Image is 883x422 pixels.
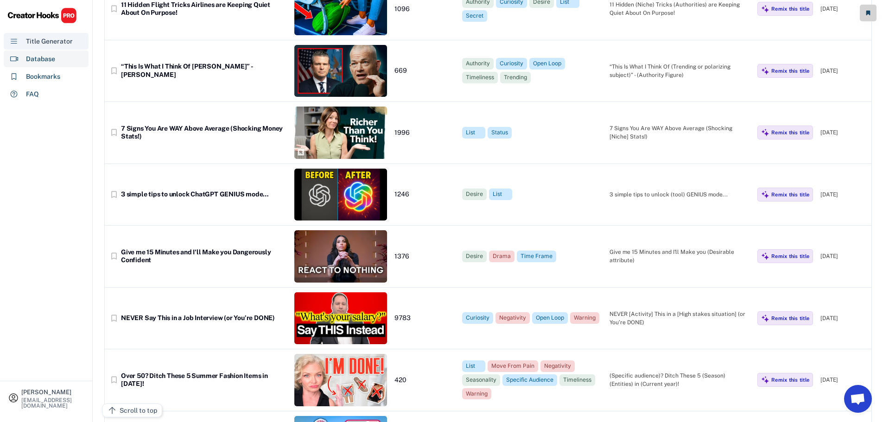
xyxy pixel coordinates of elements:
[26,72,60,82] div: Bookmarks
[109,314,119,323] button: bookmark_border
[500,60,523,68] div: Curiosity
[761,5,769,13] img: MagicMajor%20%28Purple%29.svg
[121,190,287,199] div: 3 simple tips to unlock ChatGPT GENIUS mode…
[761,314,769,322] img: MagicMajor%20%28Purple%29.svg
[109,128,119,137] button: bookmark_border
[466,129,482,137] div: List
[493,190,508,198] div: List
[820,67,867,75] div: [DATE]
[771,253,809,259] div: Remix this title
[466,390,488,398] div: Warning
[820,190,867,199] div: [DATE]
[820,376,867,384] div: [DATE]
[610,124,750,141] div: 7 Signs You Are WAY Above Average (Shocking [Niche] Stats!)
[466,314,489,322] div: Curiosity
[26,37,73,46] div: Title Generator
[544,362,571,370] div: Negativity
[294,292,387,345] img: thumbnail%20%2868%29.jpg
[109,252,119,261] button: bookmark_border
[294,230,387,283] img: thumbnail%20%2860%29.jpg
[120,406,157,416] div: Scroll to top
[771,129,809,136] div: Remix this title
[394,129,455,137] div: 1996
[536,314,564,322] div: Open Loop
[610,310,750,327] div: NEVER [Activity] This in a [High stakes situation] (or You’re DONE)
[466,74,494,82] div: Timeliness
[294,354,387,406] img: thumbnail%20%2850%29.jpg
[761,67,769,75] img: MagicMajor%20%28Purple%29.svg
[109,190,119,199] button: bookmark_border
[610,0,750,17] div: 11 Hidden (Niche) Tricks (Authorities) are Keeping Quiet About On Purpose!
[491,129,508,137] div: Status
[610,248,750,265] div: Give me 15 Minutes and I'll Make you (Desirable attribute)
[394,67,455,75] div: 669
[394,376,455,384] div: 420
[26,54,55,64] div: Database
[771,315,809,321] div: Remix this title
[109,66,119,76] button: bookmark_border
[394,252,455,261] div: 1376
[610,190,750,199] div: 3 simple tips to unlock (tool) GENIUS mode...
[7,7,77,24] img: CHPRO%20Logo.svg
[394,5,455,13] div: 1096
[109,375,119,384] button: bookmark_border
[394,190,455,199] div: 1246
[506,376,553,384] div: Specific Audience
[394,314,455,322] div: 9783
[610,63,750,79] div: “This Is What I Think Of (Trending or polarizing subject)” - (Authority Figure) ​
[21,389,84,395] div: [PERSON_NAME]
[820,5,867,13] div: [DATE]
[771,68,809,74] div: Remix this title
[121,314,287,322] div: NEVER Say This in a Job Interview (or You’re DONE)
[294,169,387,221] img: thumbnail%20%2861%29.jpg
[771,6,809,12] div: Remix this title
[294,107,387,159] img: thumbnail%20%2849%29.jpg
[771,377,809,383] div: Remix this title
[761,190,769,199] img: MagicMajor%20%28Purple%29.svg
[121,248,287,265] div: Give me 15 Minutes and I'll Make you Dangerously Confident
[504,74,527,82] div: Trending
[466,60,490,68] div: Authority
[466,252,483,260] div: Desire
[26,89,39,99] div: FAQ
[121,1,287,17] div: 11 Hidden Flight Tricks Airlines are Keeping Quiet About On Purpose!
[493,252,511,260] div: Drama
[574,314,596,322] div: Warning
[610,372,750,388] div: (Specific audience)? Ditch These 5 (Season) (Entities) in (Current year)!
[820,252,867,260] div: [DATE]
[466,376,496,384] div: Seasonality
[820,128,867,137] div: [DATE]
[820,314,867,322] div: [DATE]
[109,4,119,13] button: bookmark_border
[761,128,769,137] img: MagicMajor%20%28Purple%29.svg
[771,191,809,198] div: Remix this title
[844,385,872,413] a: Open chat
[533,60,561,68] div: Open Loop
[21,397,84,409] div: [EMAIL_ADDRESS][DOMAIN_NAME]
[761,252,769,260] img: MagicMajor%20%28Purple%29.svg
[294,45,387,97] img: thumbnail%20%2825%29.jpg
[521,252,553,260] div: Time Frame
[121,372,287,388] div: Over 50? Ditch These 5 Summer Fashion Items in [DATE]!
[466,362,482,370] div: List
[121,63,287,79] div: “This Is What I Think Of [PERSON_NAME]” - [PERSON_NAME]
[121,125,287,141] div: 7 Signs You Are WAY Above Average (Shocking Money Stats!)
[563,376,591,384] div: Timeliness
[466,190,483,198] div: Desire
[761,376,769,384] img: MagicMajor%20%28Purple%29.svg
[499,314,526,322] div: Negativity
[491,362,534,370] div: Move From Pain
[466,12,483,20] div: Secret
